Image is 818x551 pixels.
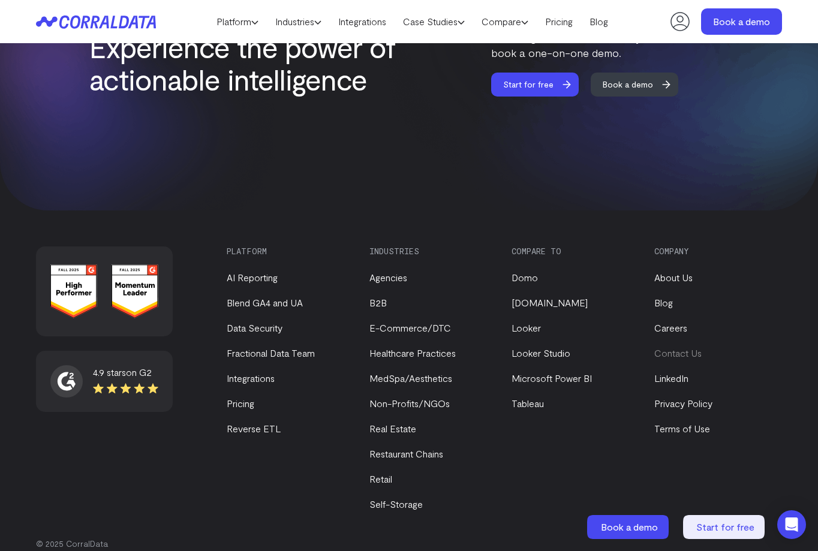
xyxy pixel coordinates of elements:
[369,448,443,459] a: Restaurant Chains
[654,246,777,256] h3: Company
[369,372,452,384] a: MedSpa/Aesthetics
[654,322,687,333] a: Careers
[330,13,395,31] a: Integrations
[369,398,450,409] a: Non-Profits/NGOs
[512,347,570,359] a: Looker Studio
[126,366,152,378] span: on G2
[512,297,588,308] a: [DOMAIN_NAME]
[491,73,590,97] a: Start for free
[587,515,671,539] a: Book a demo
[696,521,754,532] span: Start for free
[227,246,349,256] h3: Platform
[227,372,275,384] a: Integrations
[369,423,416,434] a: Real Estate
[491,29,729,61] p: Switching to CorralData is easy – start for free or book a one-on-one demo.
[601,521,658,532] span: Book a demo
[227,297,303,308] a: Blend GA4 and UA
[512,246,634,256] h3: Compare to
[654,372,688,384] a: LinkedIn
[267,13,330,31] a: Industries
[473,13,537,31] a: Compare
[654,297,673,308] a: Blog
[512,322,541,333] a: Looker
[369,473,392,484] a: Retail
[591,73,689,97] a: Book a demo
[395,13,473,31] a: Case Studies
[654,272,693,283] a: About Us
[512,372,592,384] a: Microsoft Power BI
[227,347,315,359] a: Fractional Data Team
[369,297,387,308] a: B2B
[777,510,806,539] div: Open Intercom Messenger
[654,398,712,409] a: Privacy Policy
[369,347,456,359] a: Healthcare Practices
[512,272,538,283] a: Domo
[89,31,407,95] h2: Experience the power of actionable intelligence
[227,272,278,283] a: AI Reporting
[208,13,267,31] a: Platform
[50,365,158,398] a: 4.9 starson G2
[537,13,581,31] a: Pricing
[512,398,544,409] a: Tableau
[654,423,710,434] a: Terms of Use
[369,322,451,333] a: E-Commerce/DTC
[227,398,254,409] a: Pricing
[683,515,767,539] a: Start for free
[93,365,158,380] div: 4.9 stars
[369,246,492,256] h3: Industries
[591,73,665,97] span: Book a demo
[227,423,281,434] a: Reverse ETL
[491,73,566,97] span: Start for free
[227,322,282,333] a: Data Security
[701,8,782,35] a: Book a demo
[36,538,782,550] p: © 2025 CorralData
[369,272,407,283] a: Agencies
[369,498,423,510] a: Self-Storage
[654,347,702,359] a: Contact Us
[581,13,616,31] a: Blog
